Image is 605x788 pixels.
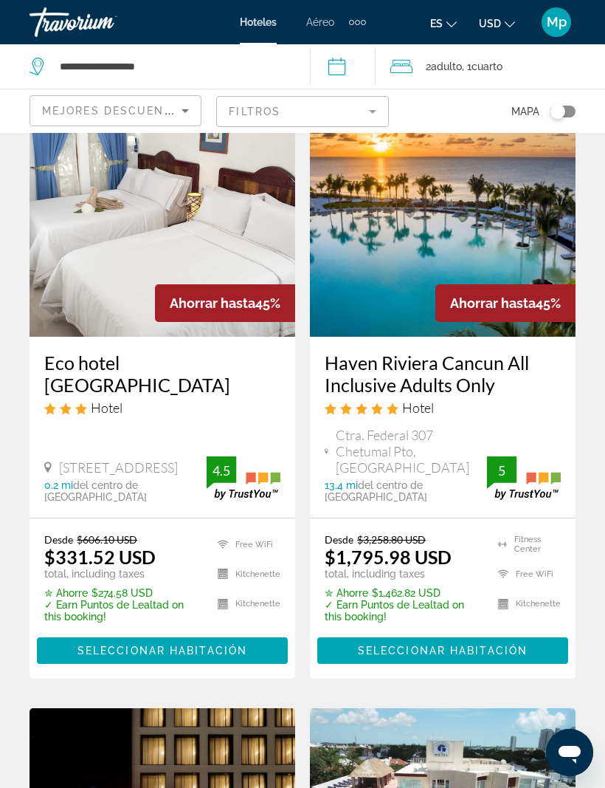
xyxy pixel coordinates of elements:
span: [STREET_ADDRESS] [59,459,178,476]
span: 2 [426,56,462,77]
span: ✮ Ahorre [44,587,88,599]
span: es [430,18,443,30]
div: 3 star Hotel [44,400,280,416]
div: 5 star Hotel [325,400,561,416]
span: Mp [547,15,567,30]
span: Adulto [431,61,462,72]
div: 45% [155,284,295,322]
span: Seleccionar habitación [358,645,528,657]
span: Desde [325,533,353,546]
span: del centro de [GEOGRAPHIC_DATA] [44,479,147,503]
a: Seleccionar habitación [317,640,568,657]
span: Desde [44,533,73,546]
span: Hotel [91,400,122,416]
span: , 1 [462,56,502,77]
button: Change language [430,13,457,34]
img: Hotel image [30,100,295,337]
a: Seleccionar habitación [37,640,288,657]
del: $3,258.80 USD [357,533,426,546]
img: trustyou-badge.svg [487,456,561,500]
button: Check-in date: Sep 29, 2025 Check-out date: Oct 4, 2025 [310,44,376,89]
a: Travorium [30,3,177,41]
span: Mejores descuentos [42,105,190,117]
span: Mapa [511,101,539,122]
a: Hoteles [240,16,277,28]
a: Eco hotel [GEOGRAPHIC_DATA] [44,352,280,396]
li: Free WiFi [210,533,280,555]
p: $1,462.82 USD [325,587,480,599]
span: ✮ Ahorre [325,587,368,599]
span: del centro de [GEOGRAPHIC_DATA] [325,479,427,503]
iframe: Botón para iniciar la ventana de mensajería [546,729,593,776]
button: Change currency [479,13,515,34]
p: total, including taxes [44,568,199,580]
li: Kitchenette [210,593,280,615]
p: total, including taxes [325,568,480,580]
span: Ctra. Federal 307 Chetumal Pto, [GEOGRAPHIC_DATA] [336,427,487,476]
div: 45% [435,284,575,322]
a: Haven Riviera Cancun All Inclusive Adults Only [325,352,561,396]
span: 13.4 mi [325,479,358,491]
button: User Menu [537,7,575,38]
button: Filter [216,95,388,128]
button: Seleccionar habitación [317,637,568,664]
span: Seleccionar habitación [77,645,247,657]
span: Ahorrar hasta [170,295,255,311]
li: Kitchenette [210,563,280,585]
button: Extra navigation items [349,10,366,34]
span: USD [479,18,501,30]
a: Aéreo [306,16,334,28]
li: Free WiFi [491,563,561,585]
img: Hotel image [310,100,575,337]
p: ✓ Earn Puntos de Lealtad on this booking! [325,599,480,623]
li: Kitchenette [491,593,561,615]
ins: $1,795.98 USD [325,546,452,568]
mat-select: Sort by [42,102,189,120]
div: 5 [487,462,516,479]
img: trustyou-badge.svg [207,456,280,500]
span: 0.2 mi [44,479,73,491]
span: Cuarto [471,61,502,72]
p: ✓ Earn Puntos de Lealtad on this booking! [44,599,199,623]
p: $274.58 USD [44,587,199,599]
div: 4.5 [207,462,236,479]
button: Travelers: 2 adults, 0 children [376,44,605,89]
del: $606.10 USD [77,533,137,546]
button: Toggle map [539,105,575,118]
ins: $331.52 USD [44,546,156,568]
span: Ahorrar hasta [450,295,536,311]
li: Fitness Center [491,533,561,555]
span: Hotel [402,400,434,416]
button: Seleccionar habitación [37,637,288,664]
